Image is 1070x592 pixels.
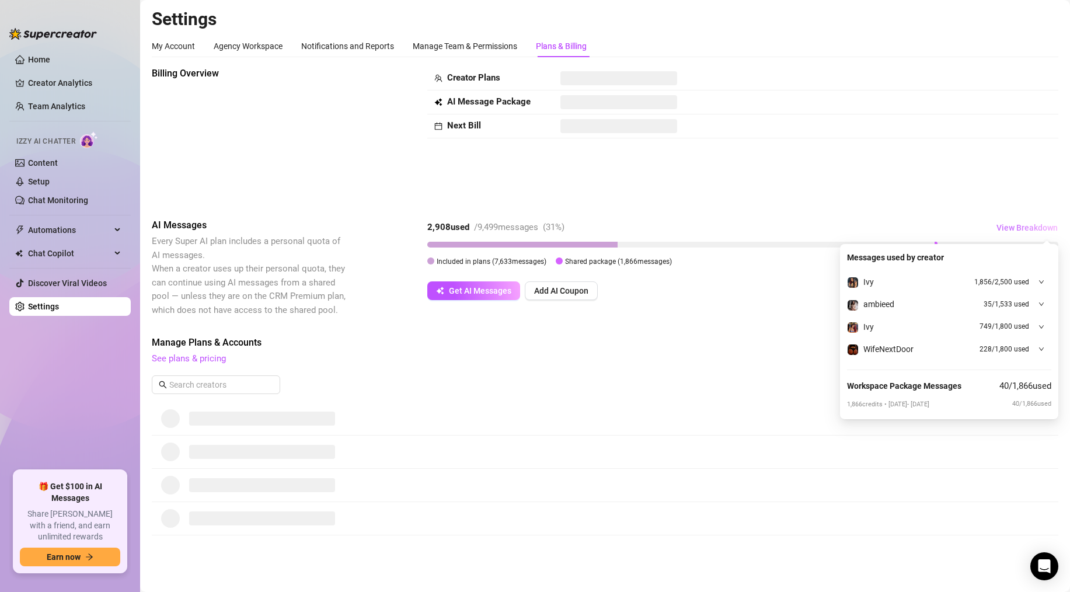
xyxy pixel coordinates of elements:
[565,257,672,266] span: Shared package ( 1,866 messages)
[447,96,531,107] strong: AI Message Package
[863,344,914,354] span: WifeNextDoor
[28,102,85,111] a: Team Analytics
[152,218,348,232] span: AI Messages
[434,74,442,82] span: team
[847,253,944,262] strong: Messages used by creator
[980,321,1029,332] span: 749 / 1,800 used
[1012,399,1051,409] span: 40 / 1,866 used
[15,249,23,257] img: Chat Copilot
[28,55,50,64] a: Home
[85,553,93,561] span: arrow-right
[543,222,564,232] span: ( 31 %)
[536,40,587,53] div: Plans & Billing
[474,222,538,232] span: / 9,499 messages
[847,401,929,408] span: 1,866 credits • [DATE] - [DATE]
[152,336,1058,350] span: Manage Plans & Accounts
[20,481,120,504] span: 🎁 Get $100 in AI Messages
[1038,279,1044,285] span: down
[996,218,1058,237] button: View Breakdown
[28,221,111,239] span: Automations
[159,381,167,389] span: search
[434,122,442,130] span: calendar
[847,316,1051,338] div: IvyIvy749/1,800 used
[1030,552,1058,580] div: Open Intercom Messenger
[28,158,58,168] a: Content
[28,278,107,288] a: Discover Viral Videos
[980,344,1029,355] span: 228 / 1,800 used
[152,40,195,53] div: My Account
[999,379,1051,397] span: 40 / 1,866 used
[848,322,858,333] img: Ivy
[28,74,121,92] a: Creator Analytics
[28,244,111,263] span: Chat Copilot
[80,131,98,148] img: AI Chatter
[152,8,1058,30] h2: Settings
[863,277,874,287] span: Ivy
[974,277,1029,288] span: 1,856 / 2,500 used
[534,286,588,295] span: Add AI Coupon
[427,281,520,300] button: Get AI Messages
[20,509,120,543] span: Share [PERSON_NAME] with a friend, and earn unlimited rewards
[848,277,858,288] img: Ivy
[847,271,1051,293] div: IvyIvy1,856/2,500 used
[152,236,346,315] span: Every Super AI plan includes a personal quota of AI messages. When a creator uses up their person...
[847,338,1051,360] div: WifeNextDoorWifeNextDoor228/1,800 used
[447,72,500,83] strong: Creator Plans
[301,40,394,53] div: Notifications and Reports
[28,302,59,311] a: Settings
[437,257,546,266] span: Included in plans ( 7,633 messages)
[863,300,894,309] span: ambieed
[863,322,874,332] span: Ivy
[984,299,1029,310] span: 35 / 1,533 used
[20,548,120,566] button: Earn nowarrow-right
[525,281,598,300] button: Add AI Coupon
[413,40,517,53] div: Manage Team & Permissions
[449,286,511,295] span: Get AI Messages
[15,225,25,235] span: thunderbolt
[47,552,81,562] span: Earn now
[1038,301,1044,307] span: down
[152,353,226,364] a: See plans & pricing
[848,300,858,311] img: ambieed
[1038,346,1044,352] span: down
[847,293,1051,315] div: ambieedambieed35/1,533 used
[1038,324,1044,330] span: down
[427,222,469,232] strong: 2,908 used
[16,136,75,147] span: Izzy AI Chatter
[847,381,961,391] strong: Workspace Package Messages
[28,196,88,205] a: Chat Monitoring
[9,28,97,40] img: logo-BBDzfeDw.svg
[169,378,264,391] input: Search creators
[28,177,50,186] a: Setup
[447,120,481,131] strong: Next Bill
[848,344,858,355] img: WifeNextDoor
[152,67,348,81] span: Billing Overview
[996,223,1058,232] span: View Breakdown
[214,40,283,53] div: Agency Workspace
